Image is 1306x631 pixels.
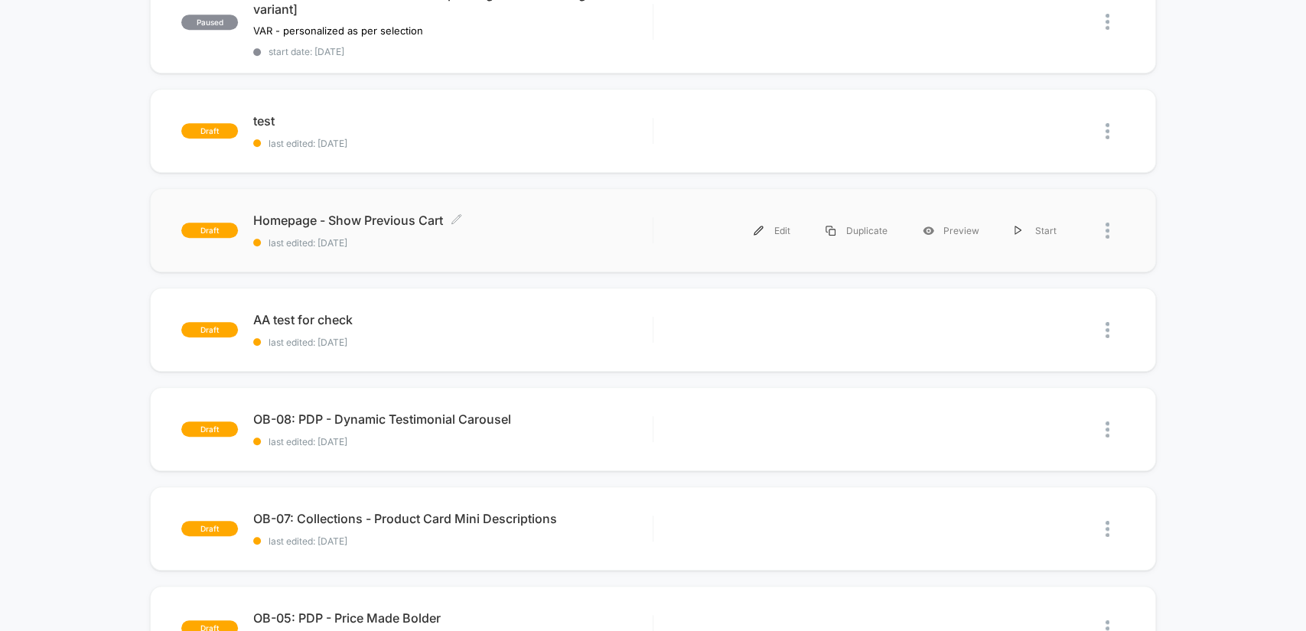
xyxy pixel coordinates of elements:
[181,223,238,238] span: draft
[253,24,423,37] span: VAR - personalized as per selection
[1015,226,1022,236] img: menu
[1106,421,1109,437] img: close
[754,226,764,236] img: menu
[181,521,238,536] span: draft
[1106,123,1109,139] img: close
[253,337,652,348] span: last edited: [DATE]
[253,535,652,547] span: last edited: [DATE]
[253,46,652,57] span: start date: [DATE]
[181,123,238,138] span: draft
[181,15,238,30] span: paused
[1106,14,1109,30] img: close
[181,421,238,437] span: draft
[808,213,905,248] div: Duplicate
[253,511,652,526] span: OB-07: Collections - Product Card Mini Descriptions
[1106,322,1109,338] img: close
[253,237,652,249] span: last edited: [DATE]
[1106,521,1109,537] img: close
[253,138,652,149] span: last edited: [DATE]
[181,322,238,337] span: draft
[997,213,1074,248] div: Start
[905,213,997,248] div: Preview
[826,226,835,236] img: menu
[253,411,652,427] span: OB-08: PDP - Dynamic Testimonial Carousel
[1106,223,1109,239] img: close
[253,610,652,626] span: OB-05: PDP - Price Made Bolder
[253,213,652,228] span: Homepage - Show Previous Cart
[736,213,808,248] div: Edit
[253,312,652,327] span: AA test for check
[253,113,652,128] span: test
[253,436,652,447] span: last edited: [DATE]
